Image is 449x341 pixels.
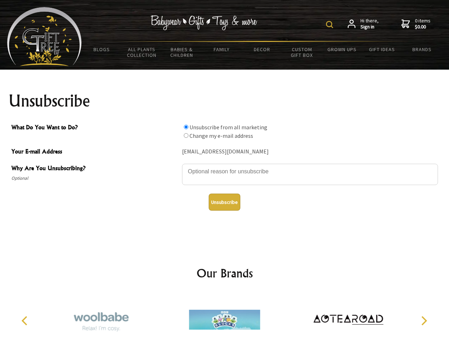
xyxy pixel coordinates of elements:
a: Gift Ideas [362,42,402,57]
a: Brands [402,42,442,57]
input: What Do You Want to Do? [184,125,188,129]
a: 0 items$0.00 [401,18,431,30]
span: 0 items [415,17,431,30]
div: [EMAIL_ADDRESS][DOMAIN_NAME] [182,146,438,157]
span: What Do You Want to Do? [11,123,178,133]
a: BLOGS [82,42,122,57]
span: Optional [11,174,178,183]
a: Custom Gift Box [282,42,322,63]
h2: Our Brands [14,265,435,282]
a: Decor [242,42,282,57]
span: Your E-mail Address [11,147,178,157]
button: Unsubscribe [209,194,240,211]
a: Grown Ups [322,42,362,57]
span: Why Are You Unsubscribing? [11,164,178,174]
a: Babies & Children [162,42,202,63]
strong: $0.00 [415,24,431,30]
a: All Plants Collection [122,42,162,63]
label: Change my e-mail address [189,132,253,139]
input: What Do You Want to Do? [184,133,188,138]
span: Hi there, [360,18,379,30]
textarea: Why Are You Unsubscribing? [182,164,438,185]
strong: Sign in [360,24,379,30]
h1: Unsubscribe [9,92,441,109]
img: Babywear - Gifts - Toys & more [151,15,257,30]
img: product search [326,21,333,28]
button: Next [416,313,432,329]
a: Hi there,Sign in [348,18,379,30]
a: Family [202,42,242,57]
label: Unsubscribe from all marketing [189,124,267,131]
button: Previous [18,313,33,329]
img: Babyware - Gifts - Toys and more... [7,7,82,66]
